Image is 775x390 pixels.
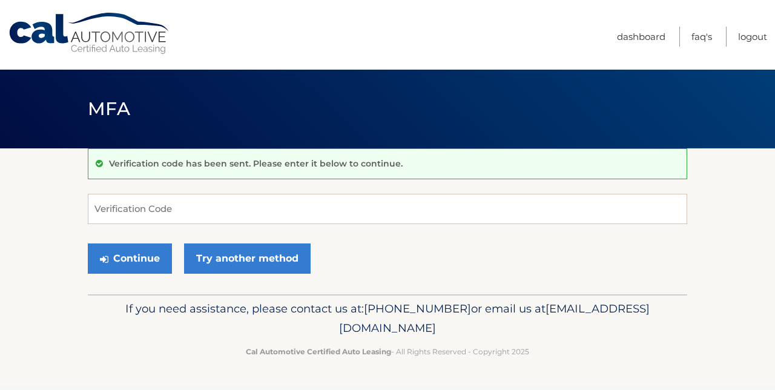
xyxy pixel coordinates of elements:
span: MFA [88,97,130,120]
a: Dashboard [617,27,665,47]
button: Continue [88,243,172,274]
strong: Cal Automotive Certified Auto Leasing [246,347,391,356]
a: Logout [738,27,767,47]
p: - All Rights Reserved - Copyright 2025 [96,345,679,358]
p: Verification code has been sent. Please enter it below to continue. [109,158,403,169]
a: Try another method [184,243,311,274]
span: [EMAIL_ADDRESS][DOMAIN_NAME] [339,302,650,335]
span: [PHONE_NUMBER] [364,302,471,316]
a: Cal Automotive [8,12,171,55]
input: Verification Code [88,194,687,224]
p: If you need assistance, please contact us at: or email us at [96,299,679,338]
a: FAQ's [691,27,712,47]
